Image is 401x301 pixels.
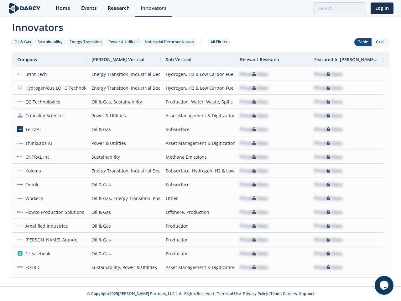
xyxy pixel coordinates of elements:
[91,164,156,177] div: Energy Transition, Industrial Decarbonization, Oil & Gas
[240,233,268,246] div: Private Data
[240,247,268,260] div: Private Data
[270,291,281,296] a: Team
[17,237,23,242] img: 1673545069310-mg.jpg
[314,233,342,246] div: Private Data
[240,205,268,219] div: Private Data
[314,150,342,164] div: Private Data
[14,39,31,45] div: Oil & Gas
[143,38,196,46] button: Industrial Decarbonization
[91,178,156,191] div: Oil & Gas
[372,38,389,46] button: Grid
[314,247,342,260] div: Private Data
[38,39,63,45] div: Sustainability
[314,109,342,122] div: Private Data
[208,38,230,46] button: All Filters
[166,56,191,62] span: Sub Vertical
[166,192,230,205] div: Other
[81,6,97,11] div: Events
[23,67,47,81] div: Brint Tech
[240,150,268,164] div: Private Data
[91,56,144,62] span: [PERSON_NAME] Vertical
[23,192,43,205] div: Workera
[299,291,314,296] a: Support
[17,113,23,118] img: f59c13b7-8146-4c0f-b540-69d0cf6e4c34
[70,39,102,45] div: Energy Transition
[166,205,230,219] div: Offshore, Production
[240,95,268,108] div: Private Data
[108,6,130,11] div: Research
[17,71,23,77] img: f06b7f28-bf61-405b-8dcc-f856dcd93083
[91,192,156,205] div: Oil & Gas, Energy Transition, Power & Utilities
[17,126,23,132] img: a0df43f8-31b4-4ea9-a991-6b2b5c33d24c
[243,291,268,296] a: Privacy Policy
[314,81,342,95] div: Private Data
[166,67,230,81] div: Hydrogen, H2 & Low Carbon Fuels
[23,178,39,191] div: Onirik
[108,39,138,45] div: Power & Utilities
[314,261,342,274] div: Private Data
[314,136,342,150] div: Private Data
[17,182,23,187] img: 59af668a-fbed-4df3-97e9-ea1e956a6472
[283,291,297,296] a: Careers
[91,123,156,136] div: Oil & Gas
[17,99,23,104] img: 103d4dfa-2e10-4df7-9c1d-60a09b3f591e
[23,95,60,108] div: Q2 Technologies
[145,39,194,45] div: Industrial Decarbonization
[240,192,268,205] div: Private Data
[91,150,156,164] div: Sustainability
[23,219,68,233] div: Amplified Industries
[314,274,342,288] div: Private Data
[314,123,342,136] div: Private Data
[17,85,23,91] img: 637fdeb2-050e-438a-a1bd-d39c97baa253
[166,274,230,288] div: Asset Management & Digitization
[23,274,56,288] div: Atomic47 Labs
[314,67,342,81] div: Private Data
[17,209,23,215] img: 1619202337518-flowco_logo_lt_medium.png
[17,154,23,160] img: 8ac11fb0-5ce6-4062-9e23-88b7456ac0af
[91,109,156,122] div: Power & Utilities
[211,39,227,45] div: All Filters
[106,38,141,46] button: Power & Utilities
[12,38,34,46] button: Oil & Gas
[166,109,230,122] div: Asset Management & Digitization
[314,164,342,177] div: Private Data
[371,3,393,14] a: Log In
[8,18,393,34] span: Innovators
[166,261,230,274] div: Asset Management & Digitization, Methane Emissions
[91,219,156,233] div: Oil & Gas
[23,150,51,164] div: CNTRAL Inc.
[240,67,268,81] div: Private Data
[91,233,156,246] div: Oil & Gas
[17,140,23,146] img: cea6cb8d-c661-4e82-962b-34554ec2b6c9
[91,274,156,288] div: Power & Utilities
[240,178,268,191] div: Private Data
[23,123,41,136] div: TerraAI
[91,247,156,260] div: Oil & Gas
[240,81,268,95] div: Private Data
[240,219,268,233] div: Private Data
[23,136,52,150] div: ThinkLabs AI
[240,274,268,288] div: Private Data
[67,38,104,46] button: Energy Transition
[166,123,230,136] div: Subsurface
[240,164,268,177] div: Private Data
[23,164,41,177] div: Koloma
[35,38,65,46] button: Sustainability
[91,261,156,274] div: Sustainability, Power & Utilities
[314,219,342,233] div: Private Data
[23,247,50,260] div: Greasebook
[91,136,156,150] div: Power & Utilities
[166,95,230,108] div: Production, Water, Waste, Spills
[314,178,342,191] div: Private Data
[91,205,156,219] div: Oil & Gas
[314,3,366,14] input: Advanced Search
[166,81,230,95] div: Hydrogen, H2 & Low Carbon Fuels
[314,56,378,62] span: Featured In [PERSON_NAME] Live
[23,261,41,274] div: FOTRIC
[240,56,279,62] span: Relevant Research
[314,205,342,219] div: Private Data
[240,261,268,274] div: Private Data
[56,6,70,11] div: Home
[240,136,268,150] div: Private Data
[17,56,38,62] span: Company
